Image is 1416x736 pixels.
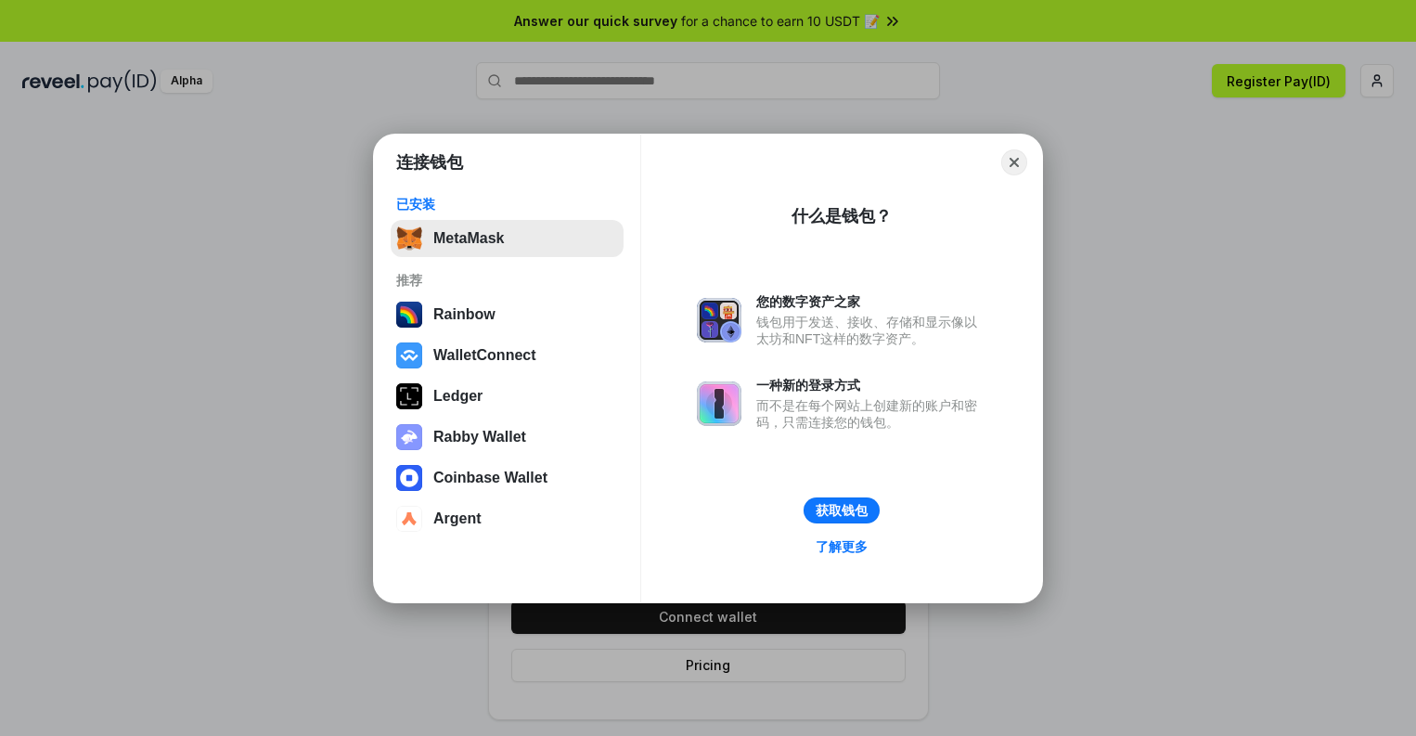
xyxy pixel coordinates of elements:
a: 了解更多 [805,535,879,559]
div: Coinbase Wallet [433,470,547,486]
div: 什么是钱包？ [792,205,892,227]
button: Argent [391,500,624,537]
div: Ledger [433,388,483,405]
div: WalletConnect [433,347,536,364]
div: 一种新的登录方式 [756,377,986,394]
div: 而不是在每个网站上创建新的账户和密码，只需连接您的钱包。 [756,397,986,431]
img: svg+xml,%3Csvg%20xmlns%3D%22http%3A%2F%2Fwww.w3.org%2F2000%2Fsvg%22%20fill%3D%22none%22%20viewBox... [396,424,422,450]
div: 已安装 [396,196,618,213]
img: svg+xml,%3Csvg%20xmlns%3D%22http%3A%2F%2Fwww.w3.org%2F2000%2Fsvg%22%20width%3D%2228%22%20height%3... [396,383,422,409]
button: MetaMask [391,220,624,257]
div: MetaMask [433,230,504,247]
img: svg+xml,%3Csvg%20width%3D%2228%22%20height%3D%2228%22%20viewBox%3D%220%200%2028%2028%22%20fill%3D... [396,465,422,491]
div: 推荐 [396,272,618,289]
button: Close [1001,149,1027,175]
img: svg+xml,%3Csvg%20fill%3D%22none%22%20height%3D%2233%22%20viewBox%3D%220%200%2035%2033%22%20width%... [396,226,422,252]
img: svg+xml,%3Csvg%20width%3D%22120%22%20height%3D%22120%22%20viewBox%3D%220%200%20120%20120%22%20fil... [396,302,422,328]
div: 了解更多 [816,538,868,555]
div: Rainbow [433,306,496,323]
img: svg+xml,%3Csvg%20width%3D%2228%22%20height%3D%2228%22%20viewBox%3D%220%200%2028%2028%22%20fill%3D... [396,506,422,532]
div: Rabby Wallet [433,429,526,445]
button: Rainbow [391,296,624,333]
img: svg+xml,%3Csvg%20width%3D%2228%22%20height%3D%2228%22%20viewBox%3D%220%200%2028%2028%22%20fill%3D... [396,342,422,368]
img: svg+xml,%3Csvg%20xmlns%3D%22http%3A%2F%2Fwww.w3.org%2F2000%2Fsvg%22%20fill%3D%22none%22%20viewBox... [697,381,741,426]
button: 获取钱包 [804,497,880,523]
div: 获取钱包 [816,502,868,519]
button: Ledger [391,378,624,415]
h1: 连接钱包 [396,151,463,174]
button: Coinbase Wallet [391,459,624,497]
div: 钱包用于发送、接收、存储和显示像以太坊和NFT这样的数字资产。 [756,314,986,347]
img: svg+xml,%3Csvg%20xmlns%3D%22http%3A%2F%2Fwww.w3.org%2F2000%2Fsvg%22%20fill%3D%22none%22%20viewBox... [697,298,741,342]
button: WalletConnect [391,337,624,374]
button: Rabby Wallet [391,419,624,456]
div: Argent [433,510,482,527]
div: 您的数字资产之家 [756,293,986,310]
